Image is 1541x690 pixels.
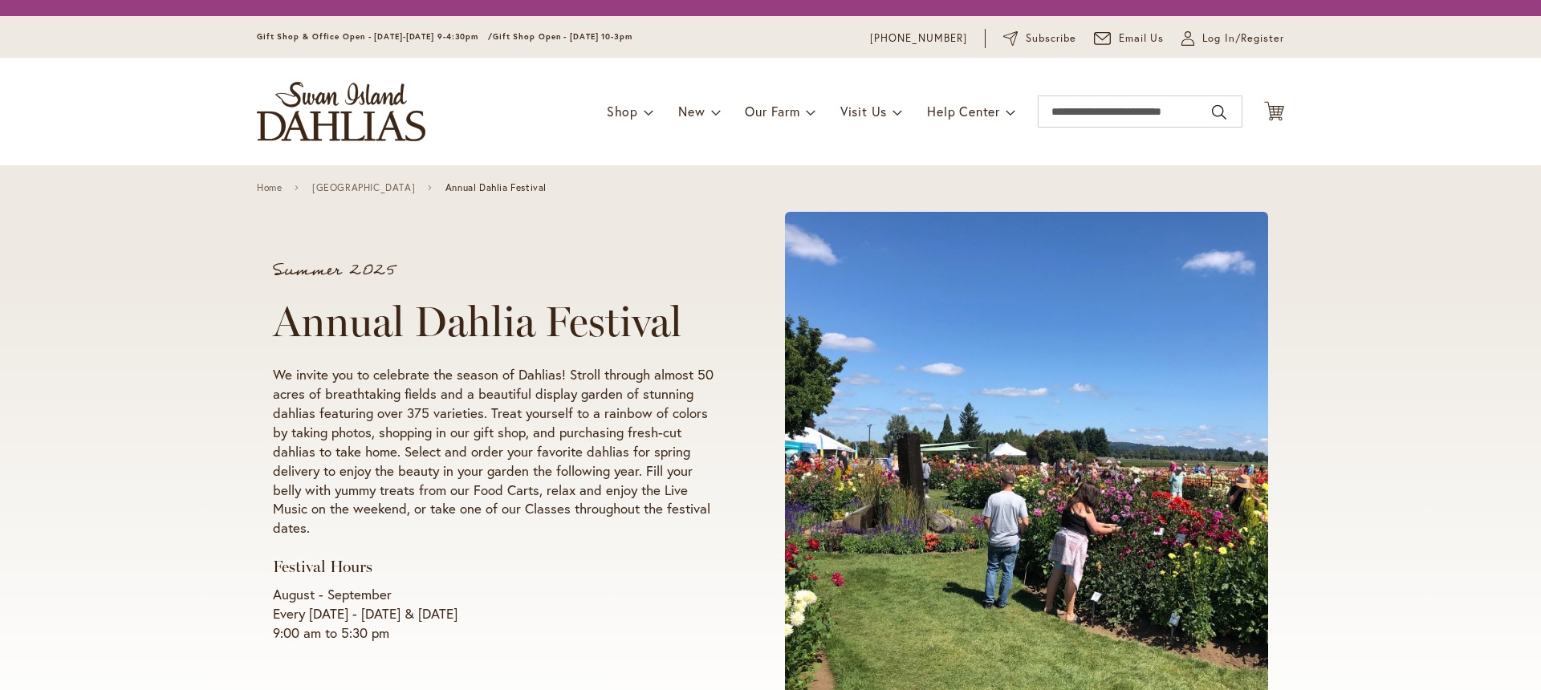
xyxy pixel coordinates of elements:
[1212,99,1226,125] button: Search
[1119,30,1165,47] span: Email Us
[927,103,1000,120] span: Help Center
[1181,30,1284,47] a: Log In/Register
[745,103,799,120] span: Our Farm
[1003,30,1076,47] a: Subscribe
[445,182,547,193] span: Annual Dahlia Festival
[273,557,724,577] h3: Festival Hours
[607,103,638,120] span: Shop
[273,585,724,643] p: August - September Every [DATE] - [DATE] & [DATE] 9:00 am to 5:30 pm
[312,182,415,193] a: [GEOGRAPHIC_DATA]
[493,31,632,42] span: Gift Shop Open - [DATE] 10-3pm
[1026,30,1076,47] span: Subscribe
[273,262,724,278] p: Summer 2025
[273,298,724,346] h1: Annual Dahlia Festival
[1202,30,1284,47] span: Log In/Register
[257,31,493,42] span: Gift Shop & Office Open - [DATE]-[DATE] 9-4:30pm /
[840,103,887,120] span: Visit Us
[678,103,705,120] span: New
[273,365,724,538] p: We invite you to celebrate the season of Dahlias! Stroll through almost 50 acres of breathtaking ...
[870,30,967,47] a: [PHONE_NUMBER]
[257,82,425,141] a: store logo
[257,182,282,193] a: Home
[1094,30,1165,47] a: Email Us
